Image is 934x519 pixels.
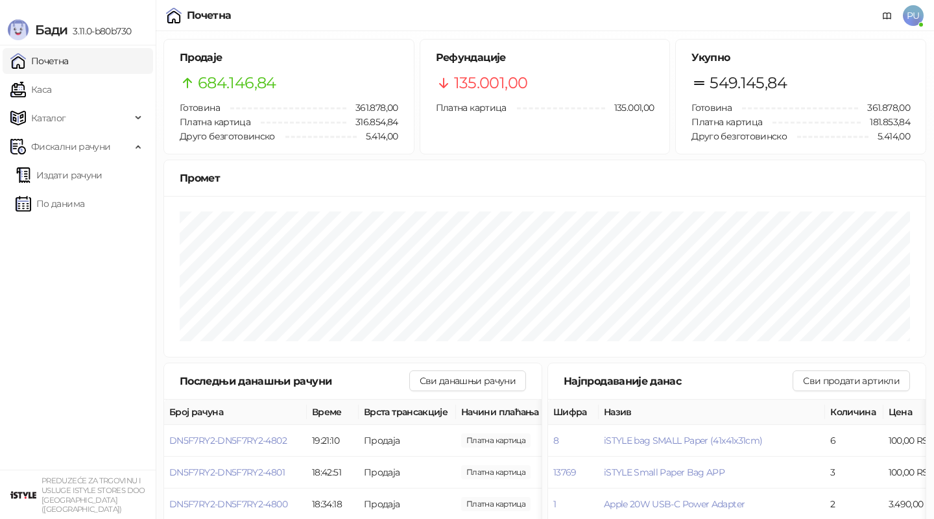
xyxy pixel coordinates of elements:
td: 3 [825,457,883,489]
span: 5.414,00 [868,129,910,143]
span: 3.11.0-b80b730 [67,25,131,37]
span: Друго безготовинско [691,130,787,142]
th: Шифра [548,400,599,425]
img: Logo [8,19,29,40]
a: По данима [16,191,84,217]
span: 684.146,84 [198,71,276,95]
th: Врста трансакције [359,400,456,425]
span: Каталог [31,105,66,131]
h5: Рефундације [436,50,654,66]
div: Последњи данашњи рачуни [180,373,409,389]
span: Платна картица [180,116,250,128]
a: Документација [877,5,898,26]
button: Сви данашњи рачуни [409,370,526,391]
div: Промет [180,170,910,186]
h5: Продаје [180,50,398,66]
td: 19:21:10 [307,425,359,457]
th: Број рачуна [164,400,307,425]
span: Платна картица [436,102,507,114]
span: Фискални рачуни [31,134,110,160]
td: 6 [825,425,883,457]
a: Издати рачуни [16,162,102,188]
span: Друго безготовинско [180,130,275,142]
button: Apple 20W USB-C Power Adapter [604,498,745,510]
td: 18:42:51 [307,457,359,489]
th: Време [307,400,359,425]
button: DN5F7RY2-DN5F7RY2-4802 [169,435,287,446]
span: Бади [35,22,67,38]
span: 3.900,00 [461,433,531,448]
span: Готовина [691,102,732,114]
a: Почетна [10,48,69,74]
div: Почетна [187,10,232,21]
span: Платна картица [691,116,762,128]
span: PU [903,5,924,26]
span: 5.414,00 [357,129,398,143]
button: 1 [553,498,556,510]
span: 316.854,84 [346,115,398,129]
small: PREDUZEĆE ZA TRGOVINU I USLUGE ISTYLE STORES DOO [GEOGRAPHIC_DATA] ([GEOGRAPHIC_DATA]) [42,476,145,514]
span: 135.001,00 [454,71,528,95]
button: iSTYLE bag SMALL Paper (41x41x31cm) [604,435,763,446]
th: Количина [825,400,883,425]
h5: Укупно [691,50,910,66]
span: 361.878,00 [858,101,910,115]
td: Продаја [359,457,456,489]
button: DN5F7RY2-DN5F7RY2-4801 [169,466,285,478]
button: 8 [553,435,558,446]
span: 73.467,84 [461,465,531,479]
span: 135.001,00 [605,101,654,115]
td: Продаја [359,425,456,457]
button: DN5F7RY2-DN5F7RY2-4800 [169,498,287,510]
span: 2.900,00 [461,497,531,511]
div: Најпродаваније данас [564,373,793,389]
th: Назив [599,400,825,425]
button: 13769 [553,466,577,478]
span: Готовина [180,102,220,114]
th: Начини плаћања [456,400,586,425]
button: iSTYLE Small Paper Bag APP [604,466,724,478]
a: Каса [10,77,51,103]
button: Сви продати артикли [793,370,910,391]
span: 181.853,84 [861,115,910,129]
img: 64x64-companyLogo-77b92cf4-9946-4f36-9751-bf7bb5fd2c7d.png [10,482,36,508]
span: 549.145,84 [710,71,787,95]
span: 361.878,00 [346,101,398,115]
